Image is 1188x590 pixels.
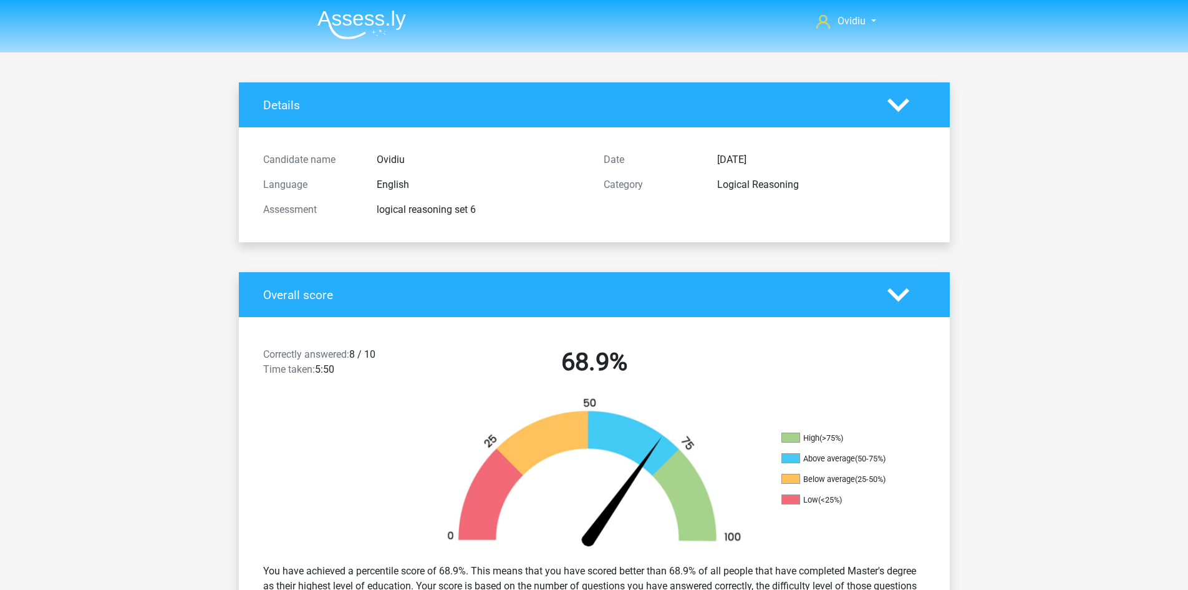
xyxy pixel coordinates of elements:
li: High [781,433,906,444]
div: Date [594,152,708,167]
div: (25-50%) [855,474,886,484]
div: Candidate name [254,152,367,167]
h4: Overall score [263,288,869,302]
div: 8 / 10 5:50 [254,347,424,382]
img: 69.37547a6fd988.png [426,397,763,554]
h2: 68.9% [433,347,755,377]
span: Ovidiu [838,15,866,27]
div: [DATE] [708,152,935,167]
li: Below average [781,474,906,485]
div: logical reasoning set 6 [367,202,594,217]
li: Above average [781,453,906,465]
h4: Details [263,98,869,112]
div: Assessment [254,202,367,217]
div: English [367,177,594,192]
div: Category [594,177,708,192]
div: Ovidiu [367,152,594,167]
span: Correctly answered: [263,348,349,360]
div: (>75%) [819,433,843,443]
div: Language [254,177,367,192]
a: Ovidiu [811,14,881,29]
img: Assessly [317,10,406,39]
span: Time taken: [263,363,315,375]
div: Logical Reasoning [708,177,935,192]
div: (<25%) [818,495,842,504]
div: (50-75%) [855,454,886,463]
li: Low [781,494,906,506]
